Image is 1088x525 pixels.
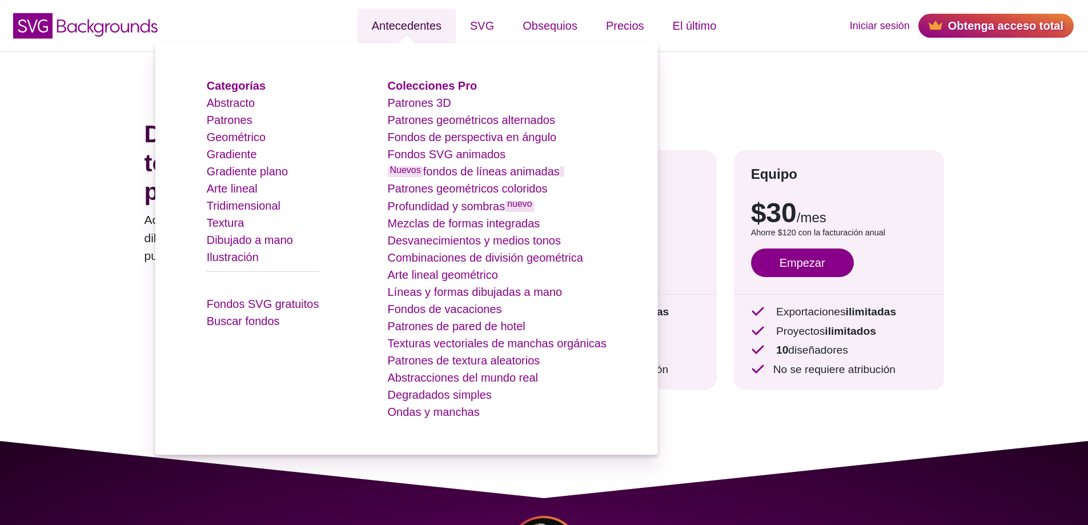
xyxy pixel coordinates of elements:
[773,363,896,375] font: No se requiere atribución
[387,371,537,384] a: Abstracciones del mundo real
[387,131,556,143] a: Fondos de perspectiva en ángulo
[207,234,293,246] a: Dibujado a mano
[207,199,280,212] a: Tridimensional
[144,213,470,262] font: Accede a miles de SVG premium, incluyendo fondos, íconos, dibujos y más. Todo se exporta como SVG...
[387,114,555,126] a: Patrones geométricos alternados
[850,20,910,31] font: Iniciar sesión
[470,19,494,32] font: SVG
[387,406,479,418] a: Ondas y manchas
[751,166,797,182] font: Equipo
[387,148,505,161] a: Fondos SVG animados
[207,182,258,195] a: Arte lineal
[387,200,534,213] a: Profundidad y sombrasnuevo
[387,337,607,350] a: Texturas vectoriales de manchas orgánicas
[592,9,659,43] a: Precios
[659,9,731,43] a: El último
[372,19,441,32] font: Antecedentes
[207,131,266,143] a: Geométrico
[387,182,547,195] a: Patrones geométricos coloridos
[423,165,560,178] font: fondos de líneas animadas
[144,121,417,205] font: Desbloquea el acceso a todos nuestros gráficos premium
[508,9,592,43] a: Obsequios
[776,306,846,318] font: Exportaciones
[387,97,451,109] a: Patrones 3D
[948,19,1063,32] font: Obtenga acceso total
[207,114,252,126] a: Patrones
[846,306,897,318] font: ilimitadas
[387,268,497,281] a: Arte lineal geométrico
[751,198,797,228] font: $30
[507,199,532,209] font: nuevo
[387,234,560,247] a: Desvanecimientos y medios tonos
[751,249,854,277] a: Empezar
[918,14,1074,38] a: Obtenga acceso total
[673,19,717,32] font: El último
[387,251,583,264] a: Combinaciones de división geométrica
[387,217,540,230] a: Mezclas de formas integradas
[606,19,644,32] font: Precios
[797,210,826,225] font: /mes
[207,217,244,229] a: Textura
[776,325,825,337] font: Proyectos
[387,320,525,332] a: Patrones de pared de hotel
[751,228,885,237] font: Ahorre $120 con la facturación anual
[207,165,288,178] a: Gradiente plano
[207,298,319,310] a: Fondos SVG gratuitos
[387,303,501,315] a: Fondos de vacaciones
[390,165,420,175] font: Nuevos
[207,251,259,263] a: Ilustración
[387,200,505,213] font: Profundidad y sombras
[387,286,562,298] a: Líneas y formas dibujadas a mano
[358,9,456,43] a: Antecedentes
[207,148,257,161] a: Gradiente
[387,165,564,178] a: Nuevosfondos de líneas animadas
[207,97,255,109] a: Abstracto
[850,18,910,34] a: Iniciar sesión
[387,388,491,401] a: Degradados simples
[776,344,788,356] font: 10
[207,315,280,327] a: Buscar fondos
[523,19,577,32] font: Obsequios
[825,325,876,337] font: ilimitados
[387,354,540,367] a: Patrones de textura aleatorios
[780,257,825,269] font: Empezar
[788,344,848,356] font: diseñadores
[207,79,266,92] a: Categorías
[456,9,508,43] a: SVG
[387,79,477,92] a: Colecciones Pro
